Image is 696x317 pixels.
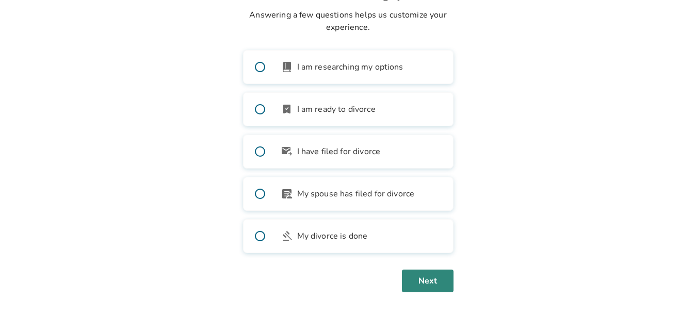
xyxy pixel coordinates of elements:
[402,270,454,292] button: Next
[297,145,381,158] span: I have filed for divorce
[281,230,293,242] span: gavel
[281,103,293,115] span: bookmark_check
[297,61,403,73] span: I am researching my options
[243,9,454,34] p: Answering a few questions helps us customize your experience.
[297,103,376,115] span: I am ready to divorce
[281,61,293,73] span: book_2
[281,145,293,158] span: outgoing_mail
[281,188,293,200] span: article_person
[297,230,368,242] span: My divorce is done
[644,268,696,317] iframe: Chat Widget
[297,188,415,200] span: My spouse has filed for divorce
